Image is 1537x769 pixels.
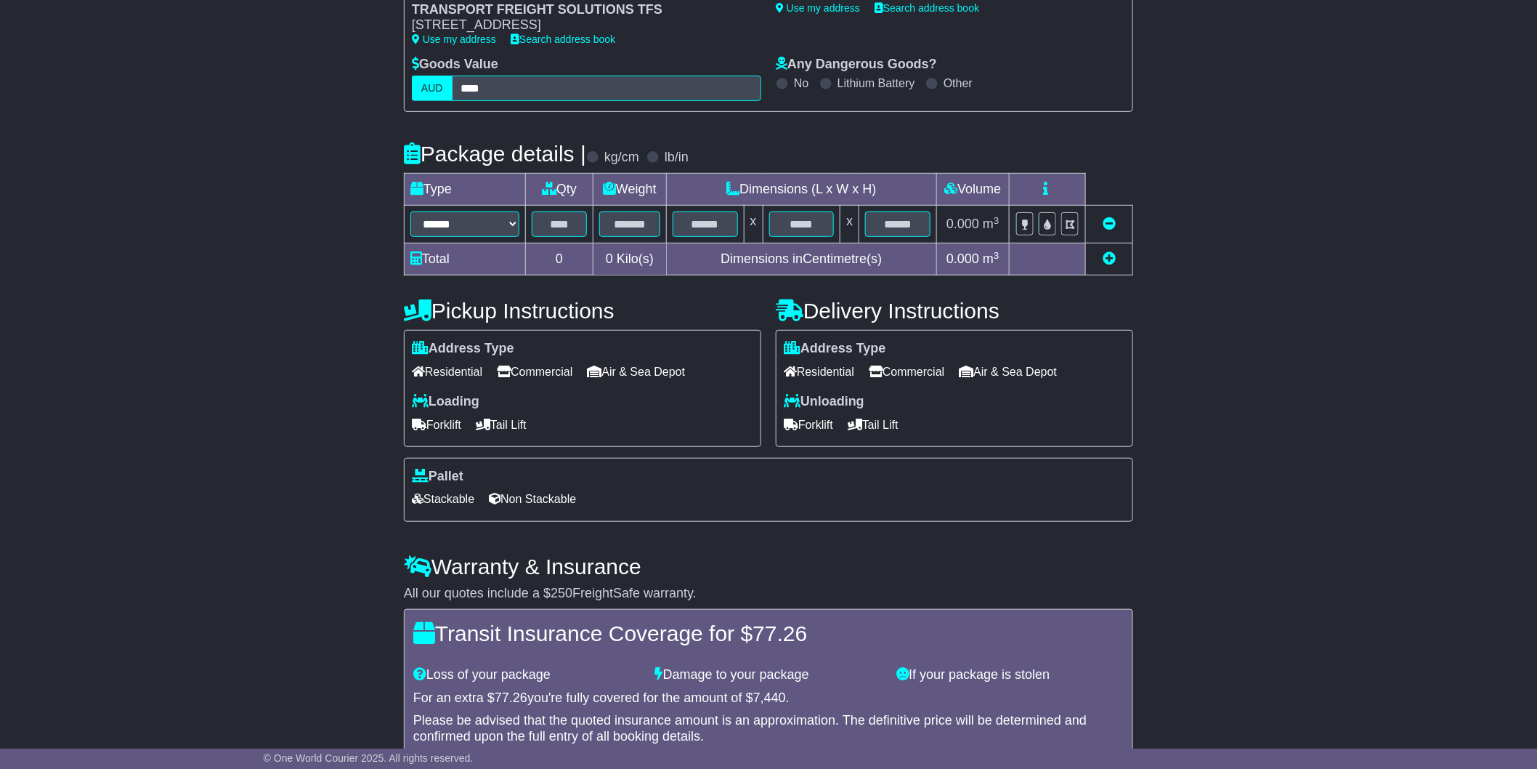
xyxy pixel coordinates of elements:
[983,251,999,266] span: m
[412,394,479,410] label: Loading
[648,667,890,683] div: Damage to your package
[753,621,807,645] span: 77.26
[593,174,667,206] td: Weight
[784,341,886,357] label: Address Type
[875,2,979,14] a: Search address book
[412,469,463,485] label: Pallet
[588,361,686,383] span: Air & Sea Depot
[511,33,615,45] a: Search address book
[406,667,648,683] div: Loss of your package
[604,150,639,166] label: kg/cm
[476,414,527,436] span: Tail Lift
[412,33,496,45] a: Use my address
[526,243,593,275] td: 0
[936,174,1009,206] td: Volume
[497,361,572,383] span: Commercial
[526,174,593,206] td: Qty
[413,713,1124,744] div: Please be advised that the quoted insurance amount is an approximation. The definitive price will...
[404,586,1133,602] div: All our quotes include a $ FreightSafe warranty.
[412,76,453,101] label: AUD
[405,174,526,206] td: Type
[404,555,1133,579] h4: Warranty & Insurance
[593,243,667,275] td: Kilo(s)
[495,691,527,705] span: 77.26
[551,586,572,600] span: 250
[753,691,786,705] span: 7,440
[1103,217,1116,231] a: Remove this item
[744,206,763,243] td: x
[840,206,859,243] td: x
[412,414,461,436] span: Forklift
[776,57,937,73] label: Any Dangerous Goods?
[838,76,915,90] label: Lithium Battery
[1103,251,1116,266] a: Add new item
[666,243,936,275] td: Dimensions in Centimetre(s)
[412,2,747,18] div: TRANSPORT FREIGHT SOLUTIONS TFS
[413,621,1124,645] h4: Transit Insurance Coverage for $
[983,217,999,231] span: m
[784,361,854,383] span: Residential
[944,76,973,90] label: Other
[960,361,1058,383] span: Air & Sea Depot
[412,341,514,357] label: Address Type
[869,361,944,383] span: Commercial
[606,251,613,266] span: 0
[404,142,586,166] h4: Package details |
[794,76,808,90] label: No
[413,691,1124,706] div: For an extra $ you're fully covered for the amount of $ .
[946,251,979,266] span: 0.000
[412,17,747,33] div: [STREET_ADDRESS]
[848,414,899,436] span: Tail Lift
[784,394,864,410] label: Unloading
[666,174,936,206] td: Dimensions (L x W x H)
[889,667,1131,683] div: If your package is stolen
[412,57,498,73] label: Goods Value
[412,361,482,383] span: Residential
[994,250,999,261] sup: 3
[776,299,1133,323] h4: Delivery Instructions
[784,414,833,436] span: Forklift
[404,299,761,323] h4: Pickup Instructions
[489,488,576,510] span: Non Stackable
[994,215,999,226] sup: 3
[412,488,474,510] span: Stackable
[776,2,860,14] a: Use my address
[264,752,474,764] span: © One World Courier 2025. All rights reserved.
[405,243,526,275] td: Total
[665,150,689,166] label: lb/in
[946,217,979,231] span: 0.000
